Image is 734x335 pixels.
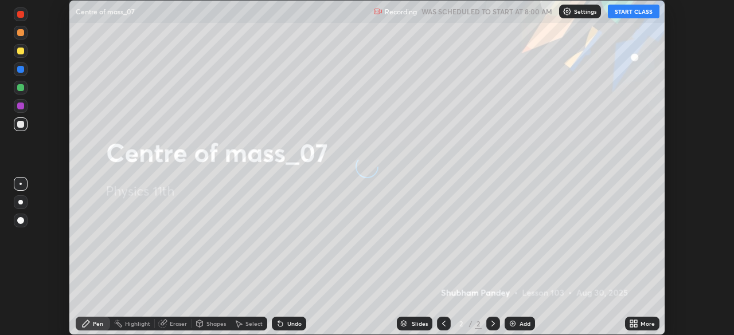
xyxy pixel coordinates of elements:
div: Add [520,321,530,326]
h5: WAS SCHEDULED TO START AT 8:00 AM [421,6,552,17]
div: Highlight [125,321,150,326]
div: Shapes [206,321,226,326]
div: Slides [412,321,428,326]
img: add-slide-button [508,319,517,328]
div: Undo [287,321,302,326]
img: class-settings-icons [563,7,572,16]
p: Centre of mass_07 [76,7,135,16]
div: 2 [475,318,482,329]
div: 2 [455,320,467,327]
img: recording.375f2c34.svg [373,7,382,16]
div: / [469,320,473,327]
div: Eraser [170,321,187,326]
div: Pen [93,321,103,326]
p: Settings [574,9,596,14]
div: Select [245,321,263,326]
div: More [641,321,655,326]
p: Recording [385,7,417,16]
button: START CLASS [608,5,659,18]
